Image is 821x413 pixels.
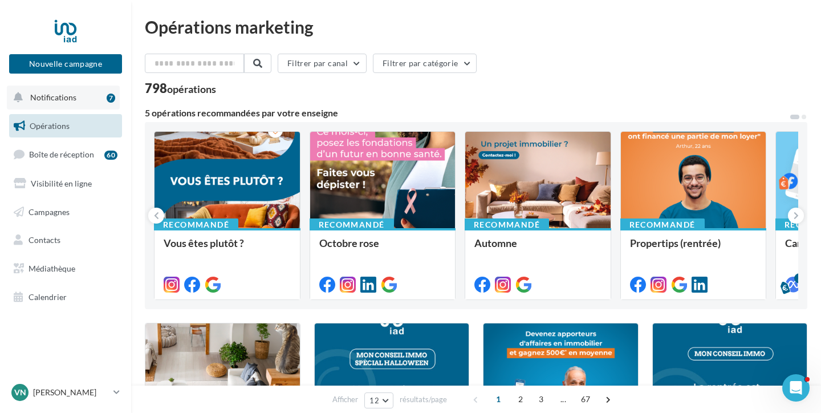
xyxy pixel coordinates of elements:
[554,390,572,408] span: ...
[620,218,705,231] div: Recommandé
[7,142,124,167] a: Boîte de réception60
[532,390,550,408] span: 3
[7,285,124,309] a: Calendrier
[310,218,394,231] div: Recommandé
[29,149,94,159] span: Boîte de réception
[7,114,124,138] a: Opérations
[145,108,789,118] div: 5 opérations recommandées par votre enseigne
[29,264,75,273] span: Médiathèque
[474,237,601,260] div: Automne
[489,390,507,408] span: 1
[29,206,70,216] span: Campagnes
[511,390,530,408] span: 2
[33,387,109,398] p: [PERSON_NAME]
[332,394,358,405] span: Afficher
[14,387,26,398] span: VN
[7,228,124,252] a: Contacts
[145,82,216,95] div: 798
[30,121,70,131] span: Opérations
[364,392,393,408] button: 12
[7,172,124,196] a: Visibilité en ligne
[164,237,291,260] div: Vous êtes plutôt ?
[145,18,807,35] div: Opérations marketing
[29,235,60,245] span: Contacts
[9,382,122,403] a: VN [PERSON_NAME]
[7,200,124,224] a: Campagnes
[154,218,238,231] div: Recommandé
[319,237,446,260] div: Octobre rose
[369,396,379,405] span: 12
[30,92,76,102] span: Notifications
[107,94,115,103] div: 7
[29,292,67,302] span: Calendrier
[104,151,117,160] div: 60
[373,54,477,73] button: Filtrer par catégorie
[7,86,120,110] button: Notifications 7
[630,237,757,260] div: Propertips (rentrée)
[782,374,810,402] iframe: Intercom live chat
[278,54,367,73] button: Filtrer par canal
[167,84,216,94] div: opérations
[7,257,124,281] a: Médiathèque
[465,218,549,231] div: Recommandé
[400,394,447,405] span: résultats/page
[576,390,595,408] span: 67
[794,273,804,284] div: 5
[9,54,122,74] button: Nouvelle campagne
[31,179,92,188] span: Visibilité en ligne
